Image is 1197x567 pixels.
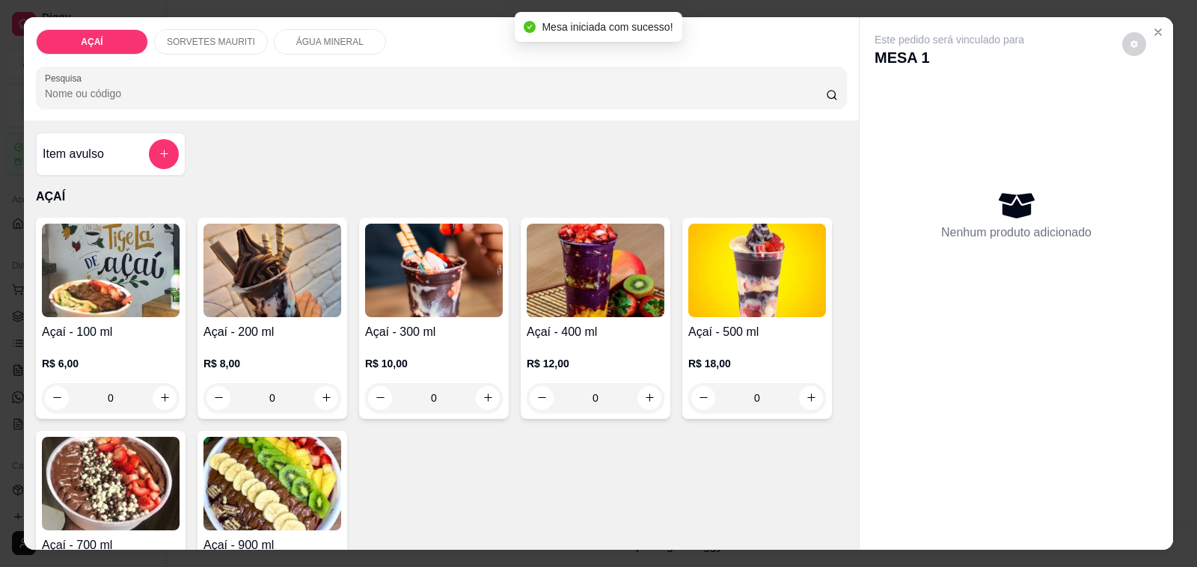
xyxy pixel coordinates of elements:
[149,139,179,169] button: add-separate-item
[688,323,826,341] h4: Açaí - 500 ml
[524,21,536,33] span: check-circle
[42,536,180,554] h4: Açaí - 700 ml
[542,21,673,33] span: Mesa iniciada com sucesso!
[203,437,341,530] img: product-image
[203,536,341,554] h4: Açaí - 900 ml
[42,437,180,530] img: product-image
[527,356,664,371] p: R$ 12,00
[203,323,341,341] h4: Açaí - 200 ml
[167,36,255,48] p: SORVETES MAURITI
[365,356,503,371] p: R$ 10,00
[365,224,503,317] img: product-image
[365,323,503,341] h4: Açaí - 300 ml
[688,224,826,317] img: product-image
[43,145,104,163] h4: Item avulso
[527,224,664,317] img: product-image
[42,356,180,371] p: R$ 6,00
[296,36,364,48] p: ÁGUA MINERAL
[688,356,826,371] p: R$ 18,00
[45,86,826,101] input: Pesquisa
[527,323,664,341] h4: Açaí - 400 ml
[42,224,180,317] img: product-image
[45,72,87,85] label: Pesquisa
[203,224,341,317] img: product-image
[203,356,341,371] p: R$ 8,00
[1122,32,1146,56] button: decrease-product-quantity
[875,47,1024,68] p: MESA 1
[42,323,180,341] h4: Açaí - 100 ml
[36,188,847,206] p: AÇAÍ
[941,224,1092,242] p: Nenhum produto adicionado
[875,32,1024,47] p: Este pedido será vinculado para
[1146,20,1170,44] button: Close
[81,36,102,48] p: AÇAÍ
